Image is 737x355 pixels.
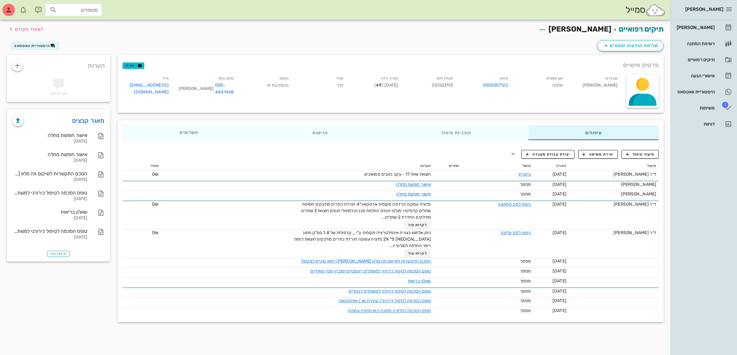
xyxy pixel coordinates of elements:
div: זכר [293,74,348,99]
th: הערות [161,161,433,171]
div: [DATE] [12,235,87,240]
small: טלפון [500,76,508,80]
div: [DATE] [12,177,87,182]
span: [DATE] [553,230,566,235]
a: ניתוח לסת עליונה [501,230,531,235]
div: פגישות [255,125,385,140]
th: תאריך [533,161,569,171]
button: שליחת הודעות וטפסים [597,40,664,51]
small: שם פרטי [605,76,618,80]
span: [DATE] [553,289,566,294]
a: רשימת המתנה [673,36,735,51]
div: רשימת המתנה [675,41,715,46]
span: 0₪ [152,172,158,177]
div: [DATE] [12,196,87,202]
span: [DATE] [553,308,566,313]
span: פרטים אישיים [623,60,659,70]
a: תיקים רפואיים [619,25,664,33]
div: תיקים רפואיים [675,57,715,62]
div: [DATE] [12,158,87,163]
span: 0₪ [152,202,158,207]
span: [DATE] [553,298,566,303]
a: היסטוריית וואטסאפ [673,84,735,99]
button: לעמוד הקודם [7,24,44,35]
div: דוחות [675,122,715,126]
div: ד״ר [PERSON_NAME] [571,229,656,236]
span: מסמך [520,268,531,274]
span: [DATE] [553,182,566,187]
span: מסמך [520,191,531,197]
button: הצג עוד [47,251,70,257]
a: ביקורת [518,172,531,177]
span: [DATE] [553,259,566,264]
div: [PERSON_NAME] [571,191,656,197]
div: ד״ר [PERSON_NAME] [571,171,656,177]
span: [DATE] ( ) [374,83,398,88]
a: [EMAIL_ADDRESS][DOMAIN_NAME] [130,83,169,95]
span: מסמך [520,308,531,313]
div: משימות [675,105,715,110]
small: כתובת [280,76,289,80]
a: ניתוח לסת תחתונה [498,202,531,207]
div: [PERSON_NAME] [179,82,234,96]
button: יצירת משימה [578,150,618,159]
span: מסמך [520,289,531,294]
div: תוכניות טיפול [384,125,528,140]
div: [PERSON_NAME] [675,25,715,30]
a: 0505307122 [483,82,508,89]
span: לעמוד הקודם [15,27,44,32]
th: מחיר [123,161,161,171]
div: אלמה [513,74,568,99]
div: ד״ר [PERSON_NAME] [571,201,656,207]
span: שליחת הודעות וטפסים [602,42,658,49]
img: SmileCloud logo [645,4,665,16]
span: [DATE] [553,268,566,274]
a: דוחות [673,117,735,131]
span: הוצאת שתל 17 - עקב כאבים ממושכים [364,172,431,177]
a: טופס הסכמה לטיפול כירורגי למשתלים זיגומטיים וטוברו-פטריגואידיים [310,268,431,274]
div: טופס הסכמה לטיפול כירורגי למשתלים זיגומטיים וטוברו-פטריגואידיים [12,190,87,196]
span: מסמך [520,278,531,284]
span: לקרוא עוד [408,223,427,227]
div: אישור חופשת מחלה [12,132,87,138]
span: לקרוא עוד [408,251,427,255]
span: תג [18,5,22,9]
th: שיניים [433,161,461,171]
button: יצירת עבודת מעבדה [521,150,574,159]
a: תיקים רפואיים [673,52,735,67]
div: סמייל [626,3,665,17]
div: טיפולים [528,125,659,140]
span: 0₪ [152,230,158,235]
small: תאריך לידה [381,76,398,80]
small: טלפון נוסף [218,76,234,80]
span: מסמך [520,259,531,264]
small: שם משפחה [546,76,563,80]
small: מגדר [336,76,343,80]
span: אין הערות [50,91,67,96]
div: [PERSON_NAME] [568,74,622,99]
span: תיעוד טיפול [626,152,655,157]
span: [DATE] [553,278,566,284]
small: תעודת זהות [436,76,453,80]
span: [PERSON_NAME] [548,25,611,33]
a: שאלון בריאות [408,278,431,284]
span: תגיות [125,63,141,68]
span: [DATE] [553,191,566,197]
th: תיעוד [569,161,659,171]
div: אישורי הגעה [675,73,715,78]
span: [PERSON_NAME] [685,6,723,12]
a: טופס הסכמה לטיפול כירורגי/ עקירת שן / אפיסקטומי [338,298,431,303]
a: תגמשימות [673,101,735,115]
div: הערות [7,55,110,73]
button: לקרוא עוד [404,249,431,258]
span: סדציה עמוקה הרדמה מקומית ארטקאין *4 הורדת כתרים מודבקים חשיפת שתלים קדמיים+ מולטי יונטים החלפת מב... [301,202,431,220]
span: מסמך [520,298,531,303]
span: יצירת משימה [582,152,614,157]
span: היסטוריית וואטסאפ [14,44,50,48]
span: בת ים [267,83,277,88]
div: שאלון בריאות [12,209,87,215]
div: [DATE] [12,216,87,221]
a: [PERSON_NAME] [673,20,735,35]
span: 037623113 [432,83,453,88]
strong: 49 [376,83,382,88]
